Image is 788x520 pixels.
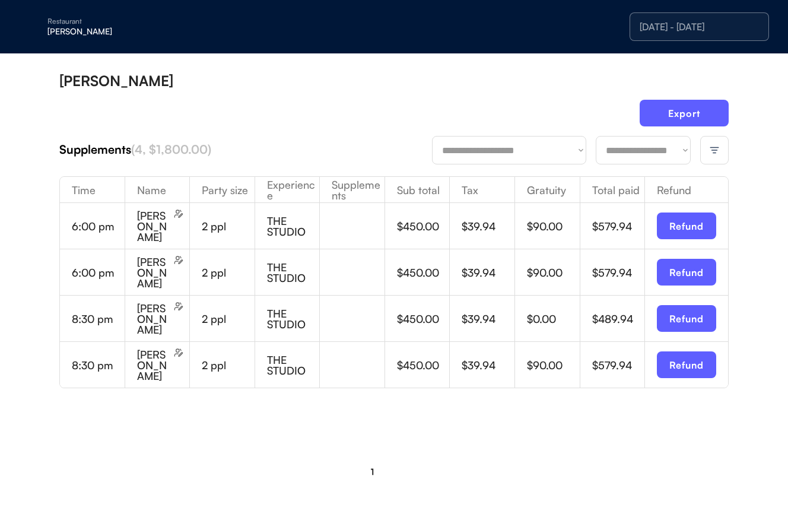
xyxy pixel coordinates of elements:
[267,215,320,237] div: THE STUDIO
[527,267,580,278] div: $90.00
[59,141,432,158] div: Supplements
[397,267,450,278] div: $450.00
[190,185,255,195] div: Party size
[450,185,514,195] div: Tax
[202,221,255,232] div: 2 ppl
[592,313,645,324] div: $489.94
[462,267,514,278] div: $39.94
[657,213,716,239] button: Refund
[59,74,173,88] div: [PERSON_NAME]
[202,360,255,370] div: 2 ppl
[72,360,125,370] div: 8:30 pm
[657,259,716,286] button: Refund
[131,142,211,157] font: (4, $1,800.00)
[397,313,450,324] div: $450.00
[645,185,728,195] div: Refund
[60,185,125,195] div: Time
[527,313,580,324] div: $0.00
[202,313,255,324] div: 2 ppl
[515,185,580,195] div: Gratuity
[174,209,183,218] img: users-edit.svg
[592,360,645,370] div: $579.94
[137,256,172,288] div: [PERSON_NAME]
[137,303,172,335] div: [PERSON_NAME]
[72,221,125,232] div: 6:00 pm
[72,267,125,278] div: 6:00 pm
[640,100,729,126] button: Export
[397,221,450,232] div: $450.00
[24,17,43,36] img: yH5BAEAAAAALAAAAAABAAEAAAIBRAA7
[137,210,172,242] div: [PERSON_NAME]
[462,313,514,324] div: $39.94
[397,360,450,370] div: $450.00
[174,255,183,265] img: users-edit.svg
[47,18,197,25] div: Restaurant
[462,221,514,232] div: $39.94
[462,360,514,370] div: $39.94
[592,267,645,278] div: $579.94
[527,360,580,370] div: $90.00
[174,348,183,357] img: users-edit.svg
[202,267,255,278] div: 2 ppl
[580,185,645,195] div: Total paid
[320,179,385,201] div: Supplements
[47,27,197,36] div: [PERSON_NAME]
[137,349,172,381] div: [PERSON_NAME]
[640,22,759,31] div: [DATE] - [DATE]
[371,468,374,476] div: 1
[385,185,450,195] div: Sub total
[709,145,720,156] img: filter-lines.svg
[174,302,183,311] img: users-edit.svg
[527,221,580,232] div: $90.00
[657,351,716,378] button: Refund
[267,308,320,329] div: THE STUDIO
[267,262,320,283] div: THE STUDIO
[592,221,645,232] div: $579.94
[267,354,320,376] div: THE STUDIO
[657,305,716,332] button: Refund
[72,313,125,324] div: 8:30 pm
[255,179,320,201] div: Experience
[125,185,190,195] div: Name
